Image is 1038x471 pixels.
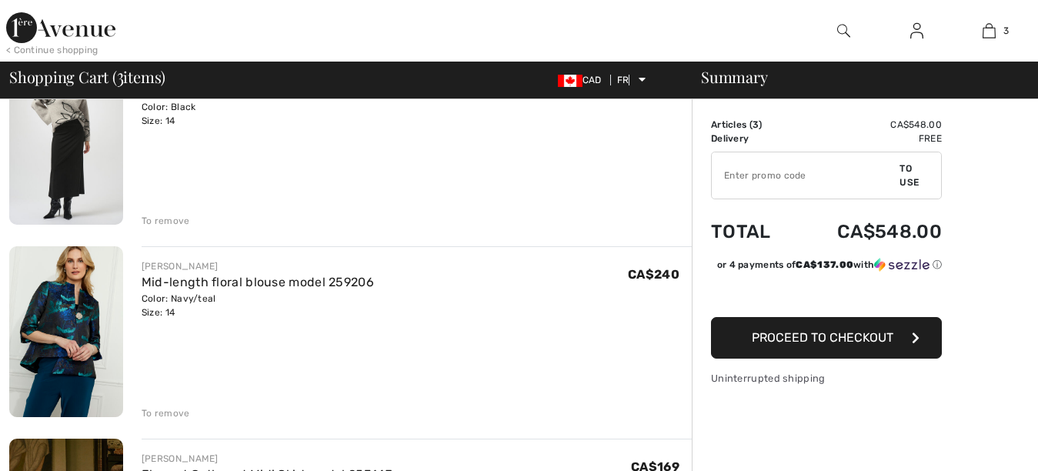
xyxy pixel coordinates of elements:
font: 3 [117,62,124,89]
font: CA$548.00 [890,119,942,130]
font: Articles ( [711,119,753,130]
img: Sezzle [874,258,930,272]
font: with [853,259,874,270]
font: < Continue shopping [6,45,98,55]
a: Mid-length floral blouse model 259206 [142,275,374,289]
font: Total [711,221,771,242]
a: Log in [898,22,936,41]
input: Promo code [712,152,899,199]
font: Summary [701,66,767,87]
img: High Waist Pencil Skirt Model 254018 [9,55,123,225]
font: Color: Black [142,102,196,112]
font: ) [759,119,762,130]
font: CA$137.00 [796,259,853,270]
font: FR [617,75,629,85]
font: To use [899,163,919,188]
font: Size: 14 [142,307,175,318]
font: ⓘ [933,259,942,270]
img: My cart [983,22,996,40]
font: [PERSON_NAME] [142,261,219,272]
font: CAD [582,75,602,85]
img: Canadian Dollar [558,75,582,87]
a: 3 [954,22,1025,40]
iframe: PayPal-paypal [711,277,942,312]
font: Uninterrupted shipping [711,372,826,384]
img: My information [910,22,923,40]
font: Proceed to checkout [752,330,893,345]
img: research [837,22,850,40]
font: Color: Navy/teal [142,293,216,304]
font: 3 [1003,25,1009,36]
button: Proceed to checkout [711,317,942,359]
font: CA$548.00 [837,221,942,242]
font: To remove [142,408,190,419]
div: or 4 payments ofCA$137.00withSezzle Click to learn more about Sezzle [711,258,942,277]
font: Shopping Cart ( [9,66,117,87]
font: To remove [142,215,190,226]
font: items) [123,66,165,87]
font: Delivery [711,133,749,144]
font: Free [919,133,942,144]
font: [PERSON_NAME] [142,453,219,464]
font: or 4 payments of [717,259,796,270]
font: CA$240 [628,267,679,282]
img: 1st Avenue [6,12,115,43]
font: Size: 14 [142,115,175,126]
font: 3 [753,119,759,130]
img: Mid-length floral blouse model 259206 [9,246,123,417]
